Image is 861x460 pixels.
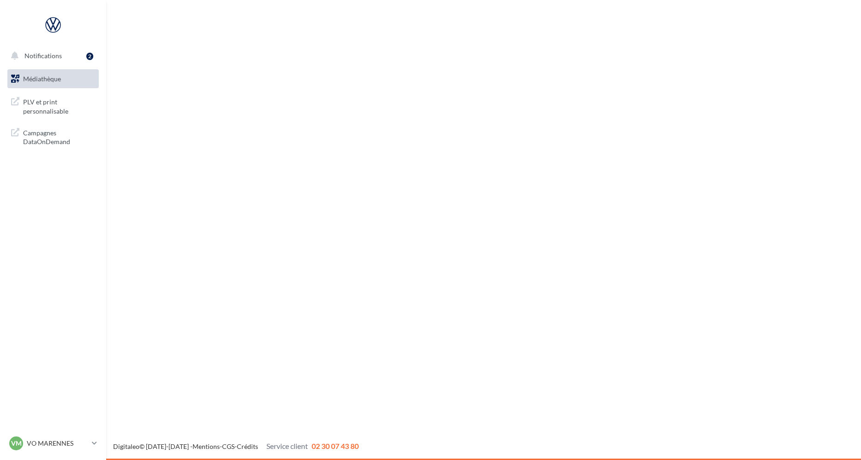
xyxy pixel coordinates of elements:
[7,435,99,452] a: VM VO MARENNES
[23,96,95,115] span: PLV et print personnalisable
[6,46,97,66] button: Notifications 2
[312,442,359,450] span: 02 30 07 43 80
[11,439,22,448] span: VM
[6,92,101,119] a: PLV et print personnalisable
[23,127,95,146] span: Campagnes DataOnDemand
[113,442,139,450] a: Digitaleo
[6,123,101,150] a: Campagnes DataOnDemand
[266,442,308,450] span: Service client
[6,69,101,89] a: Médiathèque
[193,442,220,450] a: Mentions
[27,439,88,448] p: VO MARENNES
[23,75,61,83] span: Médiathèque
[24,52,62,60] span: Notifications
[222,442,235,450] a: CGS
[237,442,258,450] a: Crédits
[113,442,359,450] span: © [DATE]-[DATE] - - -
[86,53,93,60] div: 2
